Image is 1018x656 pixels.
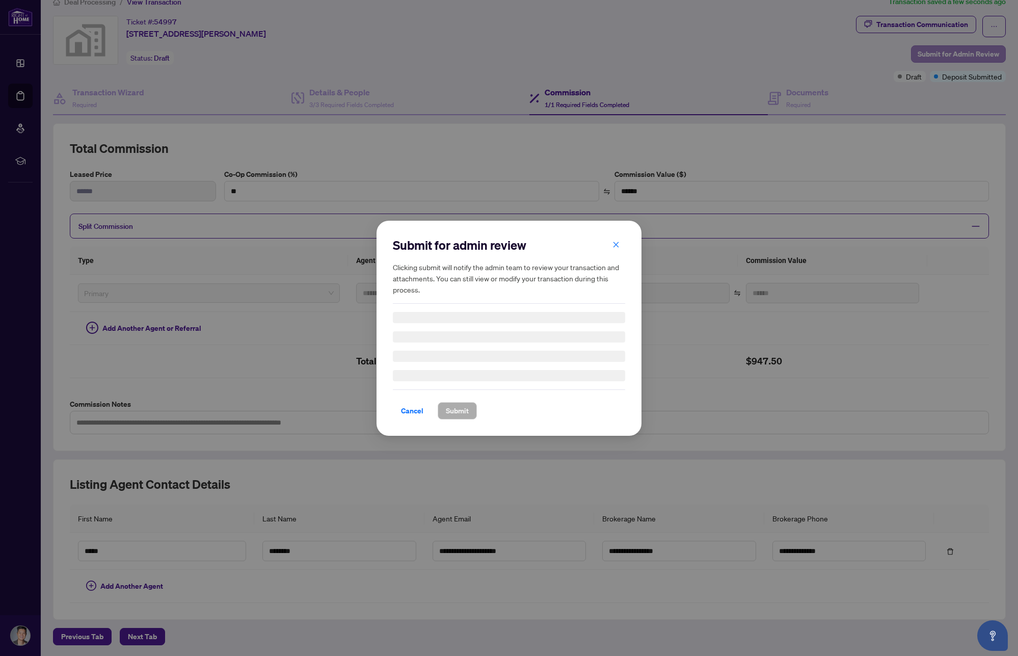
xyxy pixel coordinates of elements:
[393,402,432,419] button: Cancel
[438,402,477,419] button: Submit
[977,620,1008,651] button: Open asap
[401,403,423,419] span: Cancel
[393,237,625,253] h2: Submit for admin review
[393,261,625,295] h5: Clicking submit will notify the admin team to review your transaction and attachments. You can st...
[612,241,620,248] span: close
